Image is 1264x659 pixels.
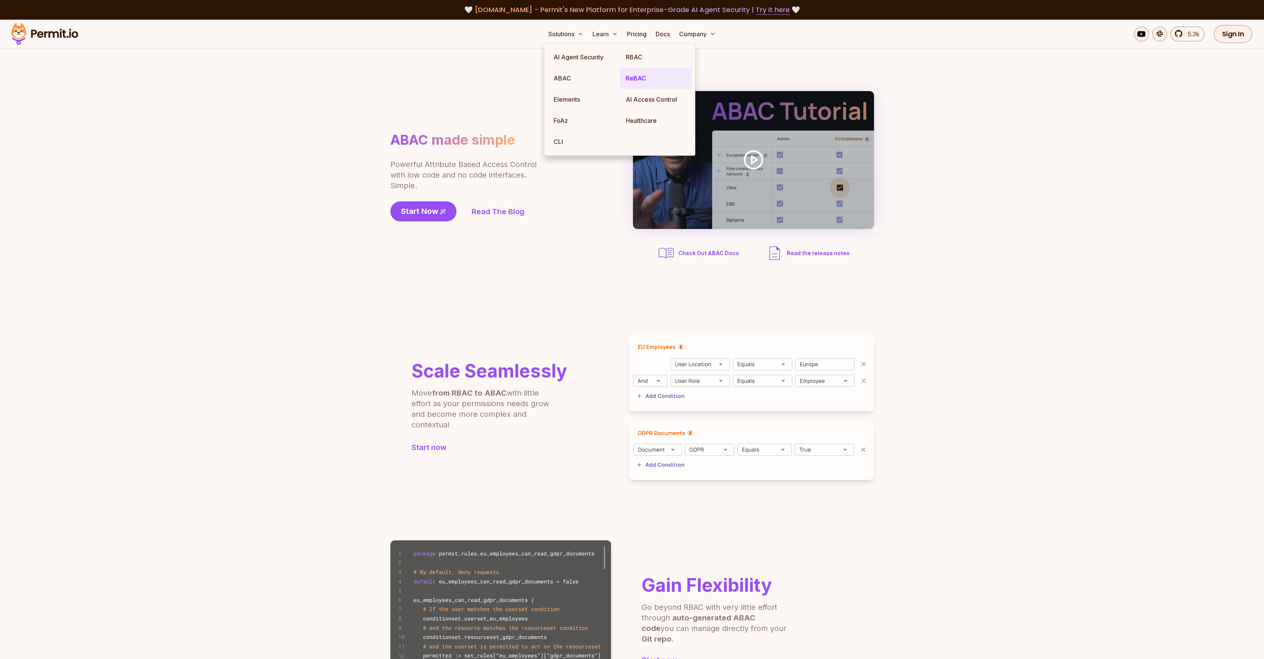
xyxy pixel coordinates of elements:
[412,362,567,380] h2: Scale Seamlessly
[642,602,789,644] p: Go beyond RBAC with very little effort through you can manage directly from your .
[432,388,507,398] b: from RBAC to ABAC
[412,442,567,453] a: Start now
[787,249,850,257] span: Read the release notes
[548,131,620,152] a: CLI
[545,26,586,42] button: Solutions
[548,89,620,110] a: Elements
[678,249,739,257] span: Check Out ABAC Docs
[620,89,692,110] a: AI Access Control
[390,201,456,221] a: Start Now
[620,110,692,131] a: Healthcare
[475,5,790,14] span: [DOMAIN_NAME] - Permit's New Platform for Enterprise-Grade AI Agent Security |
[657,244,741,262] a: Check Out ABAC Docs
[1214,25,1253,43] a: Sign In
[766,244,784,262] img: description
[390,159,538,191] p: Powerful Attribute Based Access Control with low code and no code interfaces. Simple.
[548,46,620,68] a: AI Agent Security
[8,21,82,47] img: Permit logo
[401,206,438,217] span: Start Now
[1170,26,1205,42] a: 5.3k
[756,5,790,15] a: Try it here
[642,634,671,644] b: Git repo
[676,26,719,42] button: Company
[1183,29,1199,39] span: 5.3k
[653,26,673,42] a: Docs
[642,613,755,633] b: auto-generated ABAC code
[390,131,515,149] h1: ABAC made simple
[657,244,675,262] img: abac docs
[548,110,620,131] a: FoAz
[412,388,559,430] p: Move with little effort as your permissions needs grow and become more complex and contextual
[620,46,692,68] a: RBAC
[766,244,850,262] a: Read the release notes
[620,68,692,89] a: ReBAC
[18,5,1246,15] div: 🤍 🤍
[642,576,789,594] h2: Gain Flexibility
[548,68,620,89] a: ABAC
[589,26,621,42] button: Learn
[624,26,650,42] a: Pricing
[472,206,524,217] a: Read The Blog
